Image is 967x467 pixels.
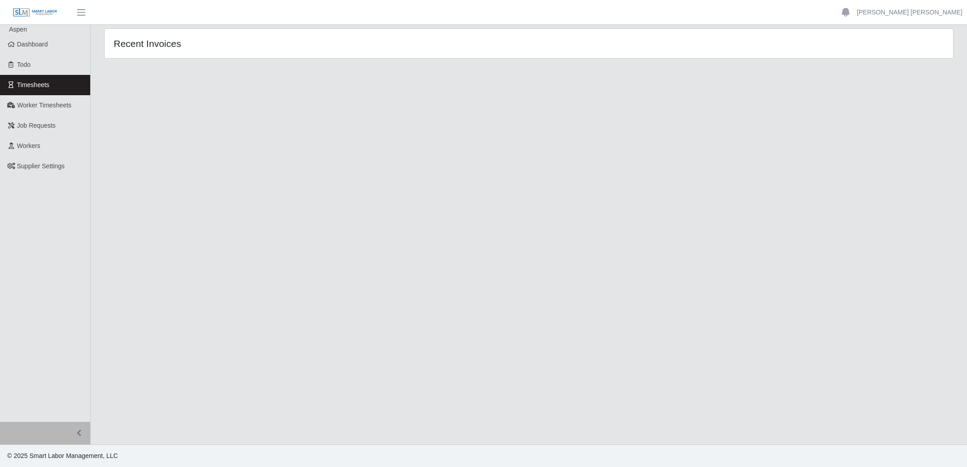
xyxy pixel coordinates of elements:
span: Todo [17,61,31,68]
span: © 2025 Smart Labor Management, LLC [7,452,118,459]
span: Job Requests [17,122,56,129]
a: [PERSON_NAME] [PERSON_NAME] [857,8,962,17]
h4: Recent Invoices [114,38,452,49]
span: Supplier Settings [17,162,65,170]
span: Dashboard [17,41,48,48]
span: Aspen [9,26,27,33]
span: Workers [17,142,41,149]
img: SLM Logo [13,8,58,18]
span: Worker Timesheets [17,102,71,109]
span: Timesheets [17,81,50,88]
